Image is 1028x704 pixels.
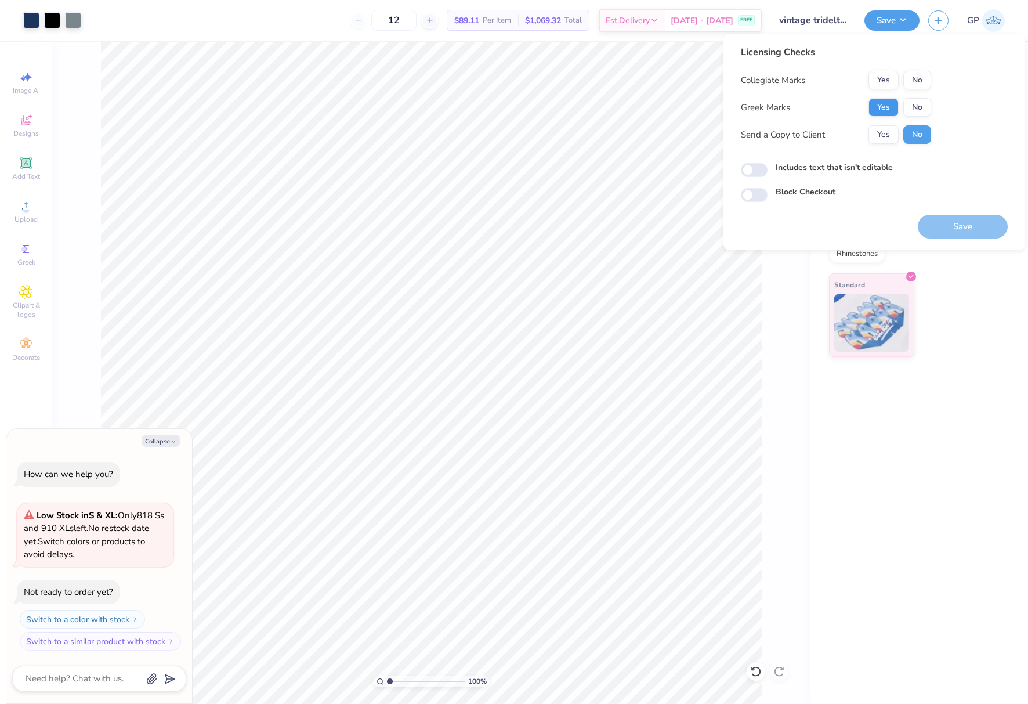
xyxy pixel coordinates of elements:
[829,246,885,263] div: Rhinestones
[17,258,35,267] span: Greek
[982,9,1005,32] img: Germaine Penalosa
[864,10,920,31] button: Save
[741,128,825,142] div: Send a Copy to Client
[868,125,899,144] button: Yes
[868,98,899,117] button: Yes
[564,15,582,27] span: Total
[13,86,40,95] span: Image AI
[671,15,733,27] span: [DATE] - [DATE]
[776,161,893,174] label: Includes text that isn't editable
[13,129,39,138] span: Designs
[37,510,118,521] strong: Low Stock in S & XL :
[468,676,487,687] span: 100 %
[834,279,865,291] span: Standard
[903,125,931,144] button: No
[12,353,40,362] span: Decorate
[525,15,561,27] span: $1,069.32
[12,172,40,181] span: Add Text
[741,45,931,59] div: Licensing Checks
[24,522,149,547] span: No restock date yet.
[868,71,899,89] button: Yes
[20,610,145,629] button: Switch to a color with stock
[24,510,164,561] span: Only 818 Ss and 910 XLs left. Switch colors or products to avoid delays.
[606,15,650,27] span: Est. Delivery
[168,638,175,645] img: Switch to a similar product with stock
[967,14,979,27] span: GP
[6,301,46,319] span: Clipart & logos
[371,10,417,31] input: – –
[741,101,790,114] div: Greek Marks
[903,98,931,117] button: No
[20,632,181,651] button: Switch to a similar product with stock
[132,616,139,623] img: Switch to a color with stock
[776,186,835,198] label: Block Checkout
[740,16,752,24] span: FREE
[903,71,931,89] button: No
[142,435,180,447] button: Collapse
[15,215,38,224] span: Upload
[24,586,113,598] div: Not ready to order yet?
[483,15,511,27] span: Per Item
[770,9,856,32] input: Untitled Design
[454,15,479,27] span: $89.11
[741,74,805,87] div: Collegiate Marks
[967,9,1005,32] a: GP
[24,468,113,480] div: How can we help you?
[834,294,909,352] img: Standard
